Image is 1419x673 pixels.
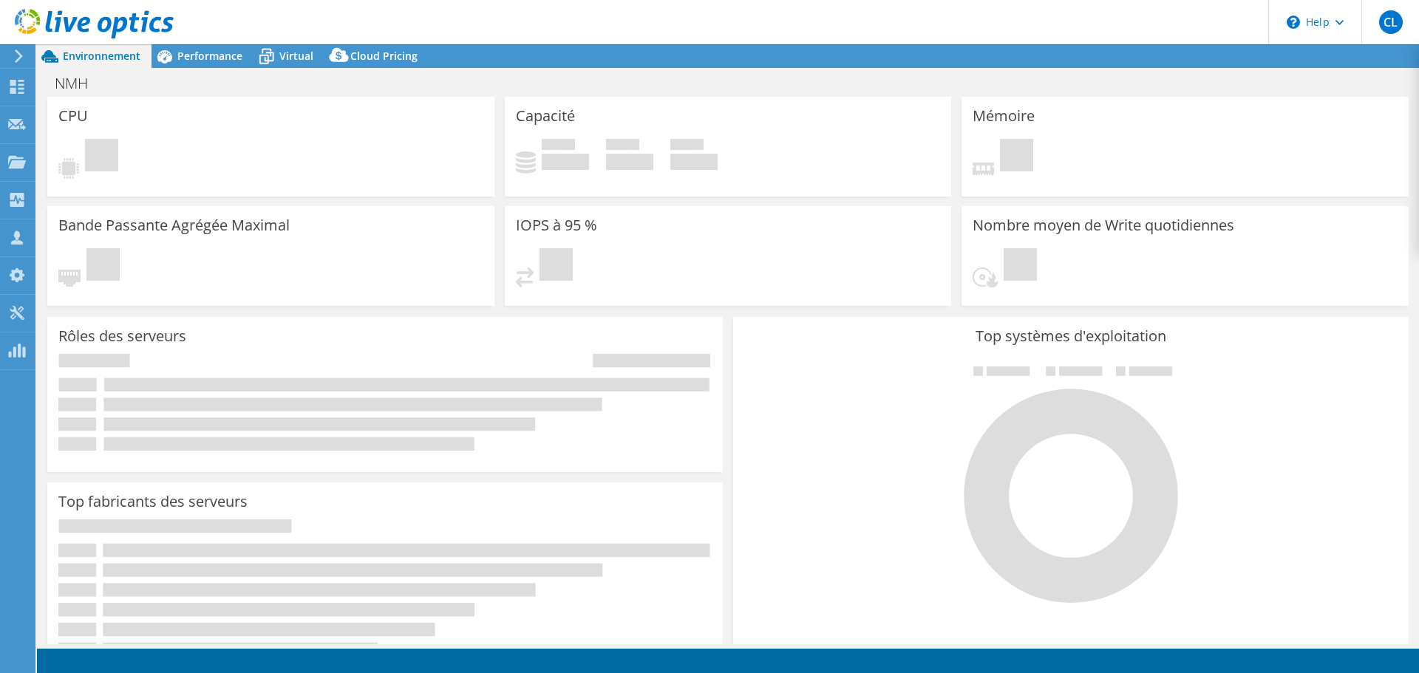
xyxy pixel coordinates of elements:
h3: Nombre moyen de Write quotidiennes [973,217,1234,233]
h3: CPU [58,108,88,124]
h3: Bande Passante Agrégée Maximal [58,217,290,233]
svg: \n [1287,16,1300,29]
span: Utilisé [542,139,575,154]
h3: Mémoire [973,108,1035,124]
span: Performance [177,49,242,63]
span: Cloud Pricing [350,49,418,63]
span: En attente [540,248,573,284]
span: Total [670,139,704,154]
h4: 0 Gio [542,154,589,170]
span: Virtual [279,49,313,63]
h3: Rôles des serveurs [58,328,186,344]
h1: NMH [48,75,111,92]
span: Espace libre [606,139,639,154]
span: CL [1379,10,1403,34]
h3: IOPS à 95 % [516,217,597,233]
h3: Top systèmes d'exploitation [744,328,1398,344]
span: En attente [85,139,118,175]
span: En attente [86,248,120,284]
h4: 0 Gio [606,154,653,170]
h3: Capacité [516,108,575,124]
span: En attente [1004,248,1037,284]
span: Environnement [63,49,140,63]
h3: Top fabricants des serveurs [58,493,248,510]
span: En attente [1000,139,1033,175]
h4: 0 Gio [670,154,718,170]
